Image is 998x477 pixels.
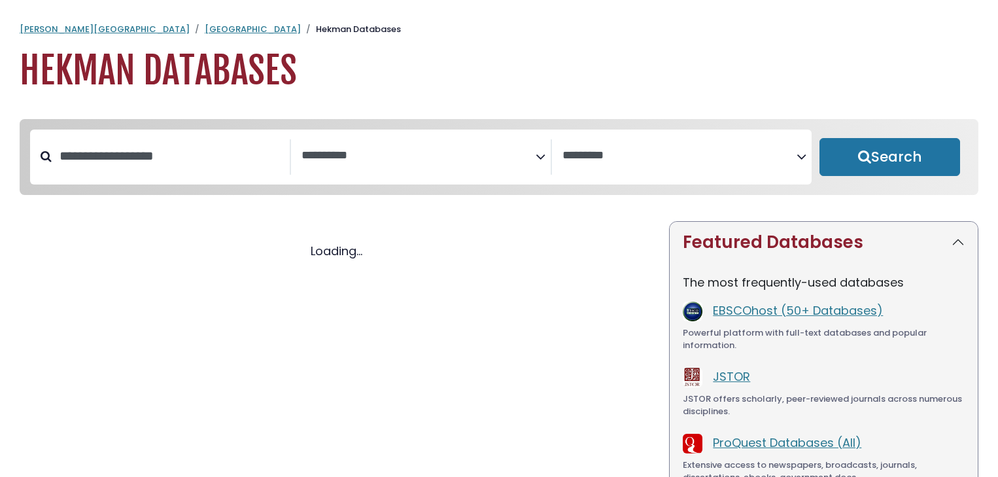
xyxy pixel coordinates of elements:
[683,274,965,291] p: The most frequently-used databases
[20,23,978,36] nav: breadcrumb
[301,149,536,163] textarea: Search
[819,138,960,176] button: Submit for Search Results
[562,149,797,163] textarea: Search
[20,23,190,35] a: [PERSON_NAME][GEOGRAPHIC_DATA]
[20,242,653,260] div: Loading...
[301,23,401,36] li: Hekman Databases
[713,302,883,319] a: EBSCOhost (50+ Databases)
[713,434,861,451] a: ProQuest Databases (All)
[52,145,290,167] input: Search database by title or keyword
[205,23,301,35] a: [GEOGRAPHIC_DATA]
[683,327,965,352] div: Powerful platform with full-text databases and popular information.
[20,119,978,195] nav: Search filters
[670,222,978,263] button: Featured Databases
[683,393,965,418] div: JSTOR offers scholarly, peer-reviewed journals across numerous disciplines.
[713,368,750,385] a: JSTOR
[20,49,978,93] h1: Hekman Databases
